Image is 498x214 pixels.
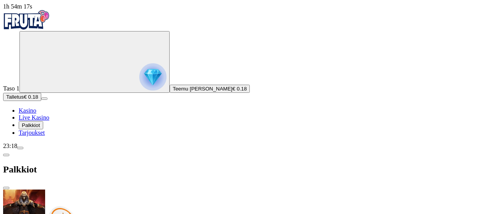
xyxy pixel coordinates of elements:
[19,31,170,93] button: reward progress
[19,107,36,114] a: Kasino
[3,187,9,189] button: close
[173,86,232,92] span: Teemu [PERSON_NAME]
[232,86,247,92] span: € 0.18
[3,10,50,30] img: Fruta
[170,85,250,93] button: Teemu [PERSON_NAME]€ 0.18
[3,10,495,136] nav: Primary
[3,107,495,136] nav: Main menu
[19,114,49,121] a: Live Kasino
[3,164,495,175] h2: Palkkiot
[3,154,9,156] button: chevron-left icon
[22,122,40,128] span: Palkkiot
[139,63,167,90] img: reward progress
[3,24,50,31] a: Fruta
[19,121,43,129] button: Palkkiot
[24,94,38,100] span: € 0.18
[3,3,32,10] span: user session time
[3,93,41,101] button: Talletusplus icon€ 0.18
[41,97,47,100] button: menu
[6,94,24,100] span: Talletus
[17,147,23,149] button: menu
[19,129,45,136] a: Tarjoukset
[3,143,17,149] span: 23:18
[3,85,19,92] span: Taso 1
